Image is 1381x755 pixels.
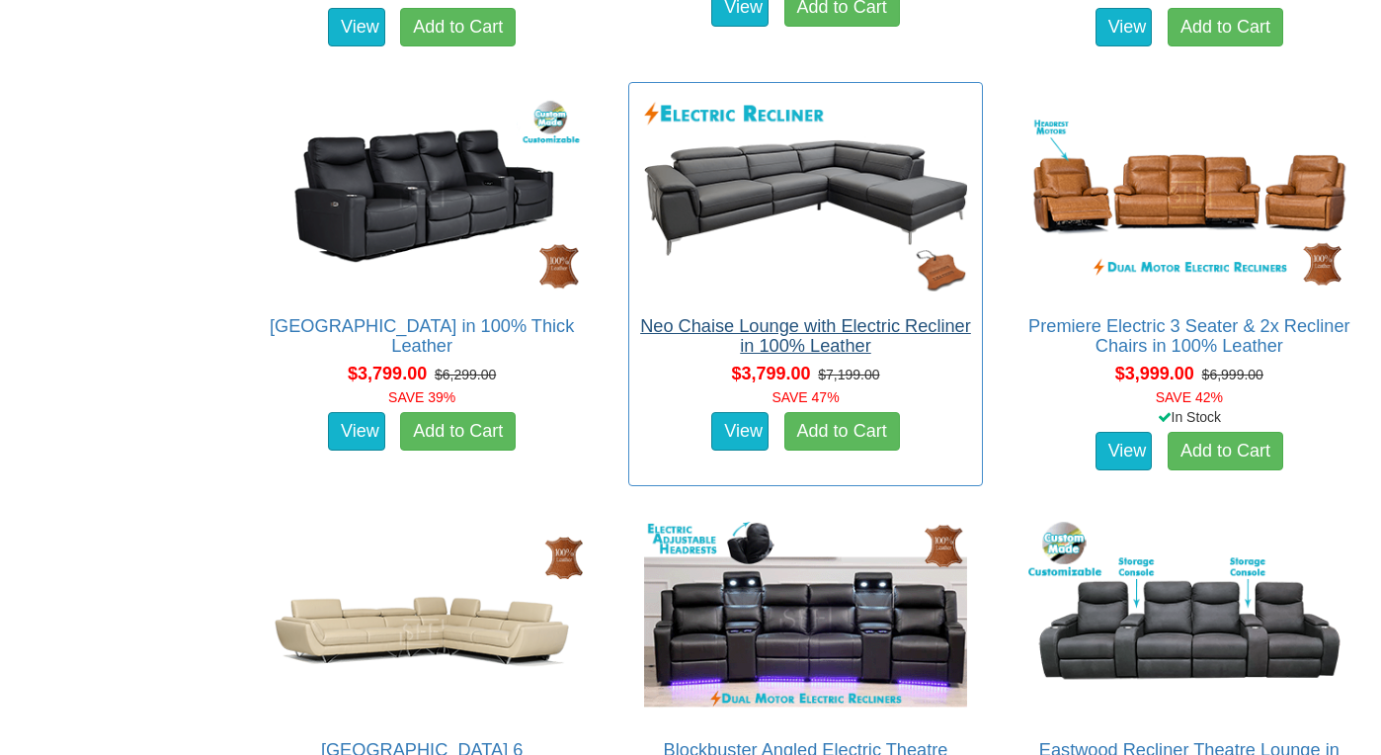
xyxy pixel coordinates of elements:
[328,412,385,452] a: View
[1028,316,1349,356] a: Premiere Electric 3 Seater & 2x Recliner Chairs in 100% Leather
[1009,407,1370,427] div: In Stock
[348,364,427,383] span: $3,799.00
[1168,8,1283,47] a: Add to Cart
[328,8,385,47] a: View
[731,364,810,383] span: $3,799.00
[1096,432,1153,471] a: View
[711,412,769,452] a: View
[639,93,971,296] img: Neo Chaise Lounge with Electric Recliner in 100% Leather
[772,389,839,405] font: SAVE 47%
[435,367,496,382] del: $6,299.00
[400,412,516,452] a: Add to Cart
[1202,367,1263,382] del: $6,999.00
[818,367,879,382] del: $7,199.00
[1168,432,1283,471] a: Add to Cart
[640,316,971,356] a: Neo Chaise Lounge with Electric Recliner in 100% Leather
[1156,389,1223,405] font: SAVE 42%
[270,316,574,356] a: [GEOGRAPHIC_DATA] in 100% Thick Leather
[1115,364,1194,383] span: $3,999.00
[256,93,588,296] img: Bond Theatre Lounge in 100% Thick Leather
[784,412,900,452] a: Add to Cart
[1023,93,1355,296] img: Premiere Electric 3 Seater & 2x Recliner Chairs in 100% Leather
[1096,8,1153,47] a: View
[639,517,971,720] img: Blockbuster Angled Electric Theatre Lounge in 100% Leather
[1023,517,1355,720] img: Eastwood Recliner Theatre Lounge in 100% Thick Leather
[256,517,588,720] img: Palm Beach 6 Seat Corner Lounge in 100% Leather
[400,8,516,47] a: Add to Cart
[388,389,455,405] font: SAVE 39%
